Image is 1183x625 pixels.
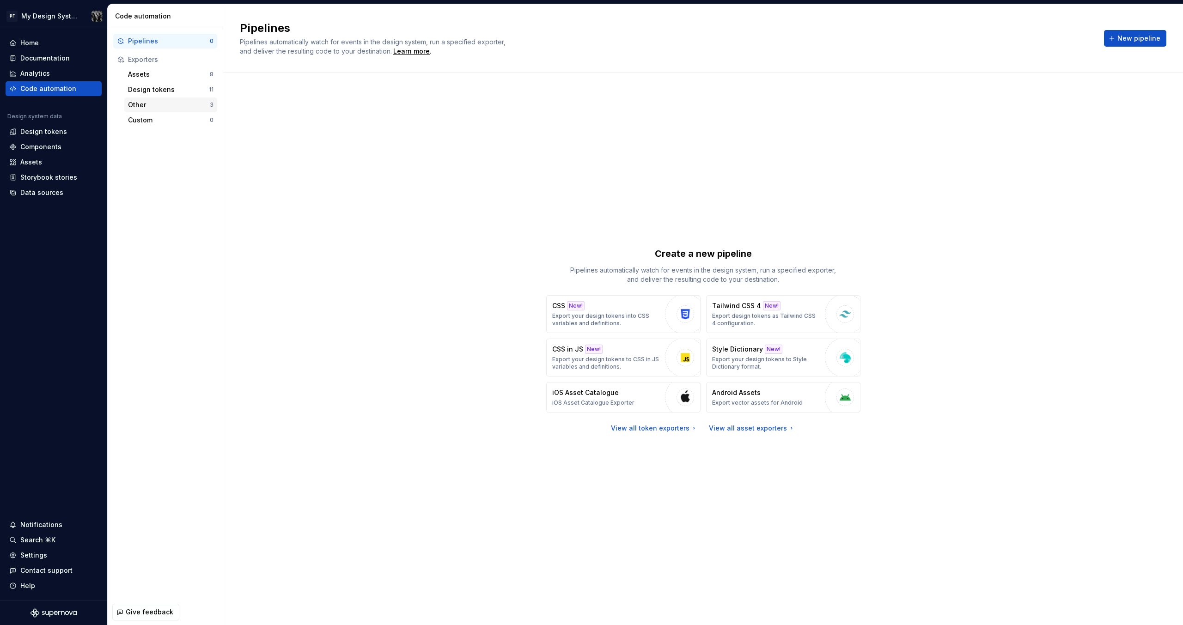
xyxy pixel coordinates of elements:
[210,101,213,109] div: 3
[585,345,603,354] div: New!
[20,551,47,560] div: Settings
[124,67,217,82] button: Assets8
[546,382,701,413] button: iOS Asset CatalogueiOS Asset Catalogue Exporter
[706,295,860,333] button: Tailwind CSS 4New!Export design tokens as Tailwind CSS 4 configuration.
[115,12,219,21] div: Code automation
[20,38,39,48] div: Home
[552,345,583,354] p: CSS in JS
[712,356,820,370] p: Export your design tokens to Style Dictionary format.
[6,66,102,81] a: Analytics
[20,127,67,136] div: Design tokens
[20,173,77,182] div: Storybook stories
[30,608,77,618] svg: Supernova Logo
[709,424,795,433] a: View all asset exporters
[655,247,752,260] p: Create a new pipeline
[20,158,42,167] div: Assets
[6,11,18,22] div: PF
[6,124,102,139] a: Design tokens
[210,37,213,45] div: 0
[706,382,860,413] button: Android AssetsExport vector assets for Android
[124,113,217,127] button: Custom0
[6,51,102,66] a: Documentation
[20,188,63,197] div: Data sources
[6,533,102,547] button: Search ⌘K
[765,345,782,354] div: New!
[6,140,102,154] a: Components
[124,97,217,112] button: Other3
[20,84,76,93] div: Code automation
[706,339,860,376] button: Style DictionaryNew!Export your design tokens to Style Dictionary format.
[6,185,102,200] a: Data sources
[552,312,660,327] p: Export your design tokens into CSS variables and definitions.
[209,86,213,93] div: 11
[20,566,73,575] div: Contact support
[6,563,102,578] button: Contact support
[1104,30,1166,47] button: New pipeline
[20,54,70,63] div: Documentation
[128,70,210,79] div: Assets
[210,71,213,78] div: 8
[611,424,698,433] a: View all token exporters
[7,113,62,120] div: Design system data
[126,607,173,617] span: Give feedback
[552,388,619,397] p: iOS Asset Catalogue
[112,604,179,620] button: Give feedback
[20,581,35,590] div: Help
[20,535,55,545] div: Search ⌘K
[21,12,80,21] div: My Design System
[567,301,585,310] div: New!
[124,82,217,97] button: Design tokens11
[128,55,213,64] div: Exporters
[546,295,701,333] button: CSSNew!Export your design tokens into CSS variables and definitions.
[393,47,430,56] a: Learn more
[6,578,102,593] button: Help
[210,116,213,124] div: 0
[712,312,820,327] p: Export design tokens as Tailwind CSS 4 configuration.
[91,11,103,22] img: Jake Carter
[113,34,217,49] button: Pipelines0
[128,36,210,46] div: Pipelines
[128,115,210,125] div: Custom
[546,339,701,376] button: CSS in JSNew!Export your design tokens to CSS in JS variables and definitions.
[552,356,660,370] p: Export your design tokens to CSS in JS variables and definitions.
[20,69,50,78] div: Analytics
[128,100,210,109] div: Other
[240,21,1093,36] h2: Pipelines
[712,388,761,397] p: Android Assets
[552,399,634,407] p: iOS Asset Catalogue Exporter
[565,266,842,284] p: Pipelines automatically watch for events in the design system, run a specified exporter, and deli...
[712,301,761,310] p: Tailwind CSS 4
[2,6,105,26] button: PFMy Design SystemJake Carter
[6,548,102,563] a: Settings
[240,38,507,55] span: Pipelines automatically watch for events in the design system, run a specified exporter, and deli...
[20,520,62,529] div: Notifications
[392,48,431,55] span: .
[6,36,102,50] a: Home
[712,399,803,407] p: Export vector assets for Android
[6,517,102,532] button: Notifications
[6,170,102,185] a: Storybook stories
[20,142,61,152] div: Components
[128,85,209,94] div: Design tokens
[6,81,102,96] a: Code automation
[552,301,565,310] p: CSS
[1117,34,1160,43] span: New pipeline
[763,301,781,310] div: New!
[6,155,102,170] a: Assets
[712,345,763,354] p: Style Dictionary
